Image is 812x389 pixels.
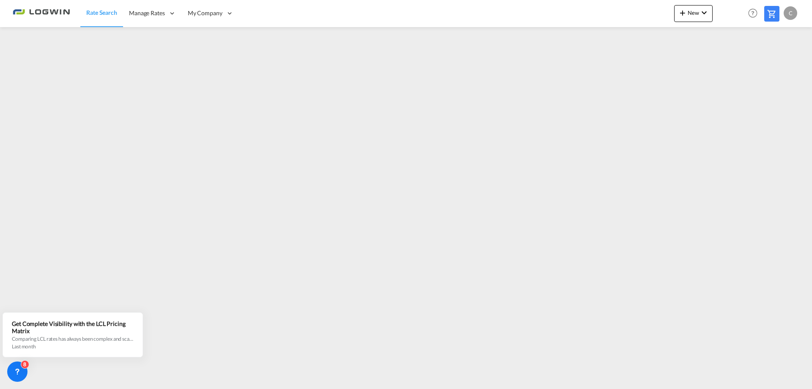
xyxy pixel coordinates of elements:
[678,9,709,16] span: New
[784,6,797,20] div: C
[86,9,117,16] span: Rate Search
[129,9,165,17] span: Manage Rates
[746,6,764,21] div: Help
[13,4,70,23] img: 2761ae10d95411efa20a1f5e0282d2d7.png
[699,8,709,18] md-icon: icon-chevron-down
[746,6,760,20] span: Help
[678,8,688,18] md-icon: icon-plus 400-fg
[674,5,713,22] button: icon-plus 400-fgNewicon-chevron-down
[188,9,222,17] span: My Company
